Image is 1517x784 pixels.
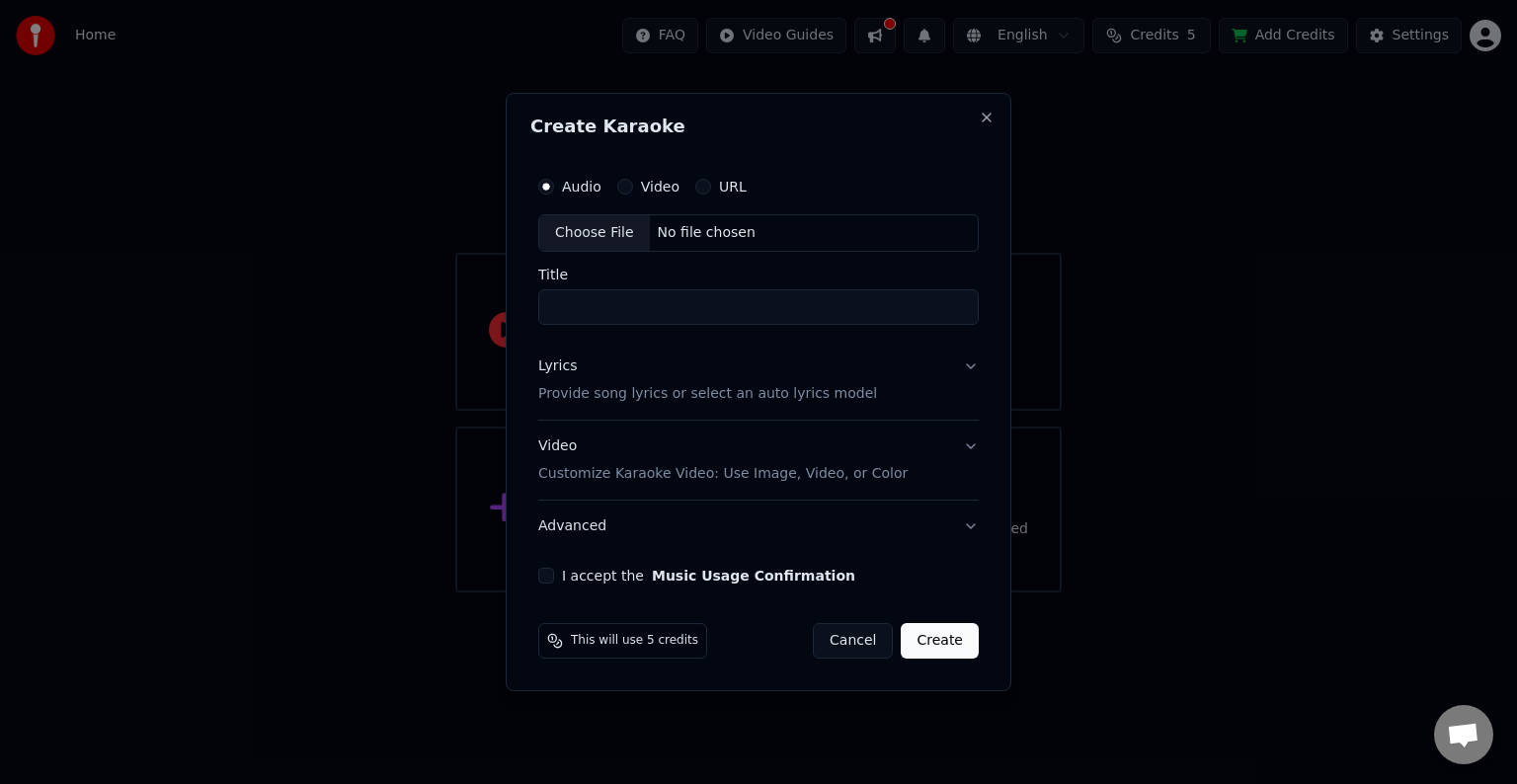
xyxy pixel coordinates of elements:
label: URL [719,180,747,194]
button: I accept the [652,569,855,583]
div: Choose File [539,215,650,251]
div: Video [538,436,908,484]
span: This will use 5 credits [571,633,698,649]
h2: Create Karaoke [530,118,987,135]
div: Lyrics [538,356,577,376]
button: Create [901,623,979,659]
div: No file chosen [650,223,763,243]
label: I accept the [562,569,855,583]
button: VideoCustomize Karaoke Video: Use Image, Video, or Color [538,421,979,500]
label: Title [538,268,979,281]
button: LyricsProvide song lyrics or select an auto lyrics model [538,341,979,420]
p: Customize Karaoke Video: Use Image, Video, or Color [538,464,908,484]
label: Video [641,180,679,194]
label: Audio [562,180,601,194]
p: Provide song lyrics or select an auto lyrics model [538,384,877,404]
button: Advanced [538,501,979,552]
button: Cancel [813,623,893,659]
